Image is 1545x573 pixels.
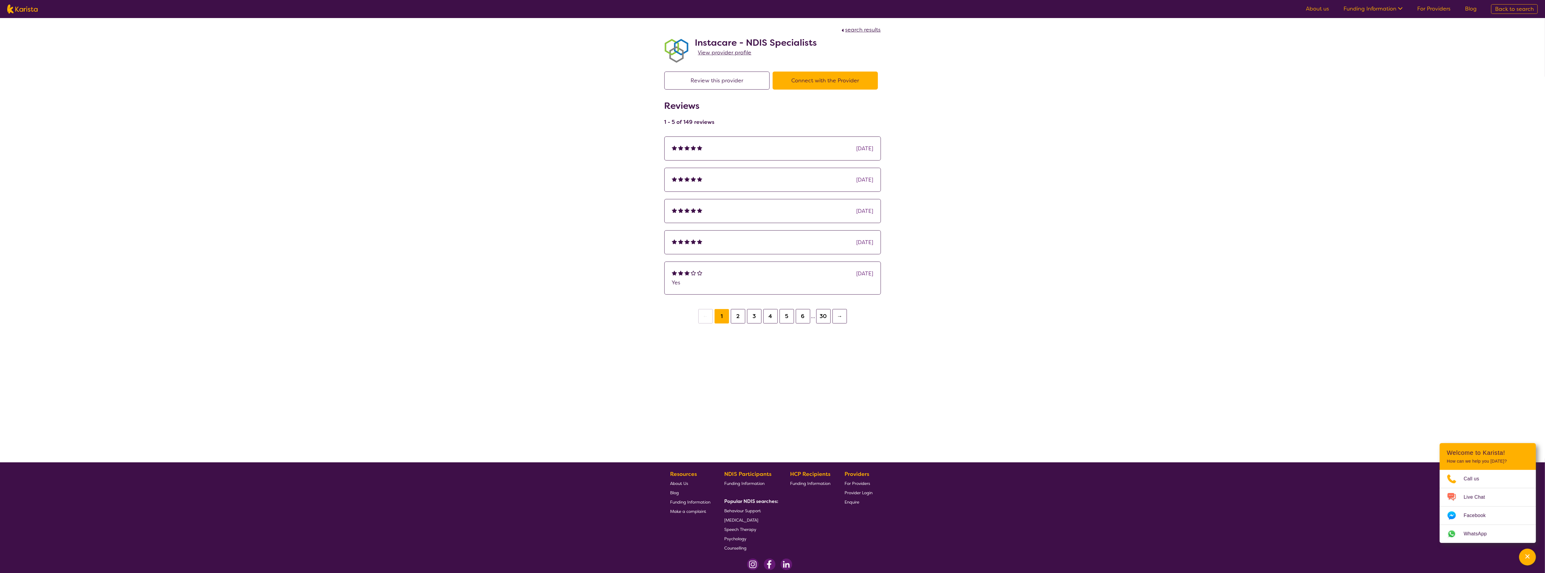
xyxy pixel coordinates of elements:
div: Channel Menu [1440,443,1536,543]
img: fullstar [678,145,683,150]
button: Connect with the Provider [773,72,878,90]
a: Psychology [725,534,776,543]
a: Funding Information [670,497,710,507]
a: search results [840,26,881,33]
img: fullstar [691,176,696,182]
a: Review this provider [664,77,773,84]
img: fullstar [672,176,677,182]
span: Speech Therapy [725,527,757,532]
span: Blog [670,490,679,495]
a: About Us [670,479,710,488]
a: Enquire [845,497,873,507]
img: fullstar [672,270,677,275]
span: Provider Login [845,490,873,495]
b: Providers [845,470,869,478]
a: Back to search [1491,4,1538,14]
div: [DATE] [857,175,873,184]
span: About Us [670,481,688,486]
div: [DATE] [857,207,873,216]
img: fullstar [685,208,690,213]
span: Behaviour Support [725,508,761,513]
img: fullstar [672,239,677,244]
p: Yes [672,278,873,287]
img: fullstar [678,176,683,182]
span: Facebook [1464,511,1493,520]
button: 2 [731,309,745,323]
img: fullstar [672,145,677,150]
img: fullstar [691,239,696,244]
b: HCP Recipients [790,470,830,478]
a: Counselling [725,543,776,553]
img: Facebook [764,559,776,570]
img: fullstar [691,145,696,150]
h2: Instacare - NDIS Specialists [695,37,817,48]
img: Instagram [747,559,759,570]
span: Call us [1464,474,1487,483]
img: obkhna0zu27zdd4ubuus.png [664,39,688,63]
img: emptystar [697,270,702,275]
button: Channel Menu [1519,549,1536,565]
img: fullstar [678,208,683,213]
span: For Providers [845,481,870,486]
div: [DATE] [857,269,873,278]
div: [DATE] [857,144,873,153]
a: [MEDICAL_DATA] [725,515,776,525]
span: search results [845,26,881,33]
a: Blog [1465,5,1477,12]
b: Popular NDIS searches: [725,498,779,504]
b: NDIS Participants [725,470,772,478]
img: fullstar [697,208,702,213]
a: For Providers [1417,5,1451,12]
button: → [833,309,847,323]
p: How can we help you [DATE]? [1447,459,1529,464]
button: 4 [763,309,778,323]
span: Live Chat [1464,493,1492,502]
img: fullstar [691,208,696,213]
img: fullstar [685,176,690,182]
img: fullstar [678,239,683,244]
a: Speech Therapy [725,525,776,534]
h2: Reviews [664,100,715,111]
button: 3 [747,309,762,323]
img: emptystar [691,270,696,275]
span: Enquire [845,499,859,505]
a: Connect with the Provider [773,77,881,84]
a: Funding Information [725,479,776,488]
button: 30 [816,309,831,323]
button: ← [698,309,713,323]
span: Back to search [1495,5,1534,13]
span: View provider profile [698,49,752,56]
span: Funding Information [670,499,710,505]
div: [DATE] [857,238,873,247]
img: Karista logo [7,5,38,14]
h4: 1 - 5 of 149 reviews [664,118,715,126]
button: 1 [715,309,729,323]
img: fullstar [685,270,690,275]
a: Make a complaint [670,507,710,516]
span: … [811,313,815,320]
img: fullstar [685,239,690,244]
span: WhatsApp [1464,529,1494,538]
span: Funding Information [790,481,830,486]
span: [MEDICAL_DATA] [725,517,759,523]
span: Psychology [725,536,747,541]
a: Blog [670,488,710,497]
img: fullstar [685,145,690,150]
a: Funding Information [790,479,830,488]
a: View provider profile [698,48,752,57]
img: LinkedIn [780,559,792,570]
h2: Welcome to Karista! [1447,449,1529,456]
a: Provider Login [845,488,873,497]
a: Funding Information [1343,5,1403,12]
ul: Choose channel [1440,470,1536,543]
span: Make a complaint [670,509,706,514]
button: Review this provider [664,72,770,90]
a: Behaviour Support [725,506,776,515]
button: 5 [780,309,794,323]
a: For Providers [845,479,873,488]
img: fullstar [697,239,702,244]
b: Resources [670,470,697,478]
a: About us [1306,5,1329,12]
img: fullstar [672,208,677,213]
img: fullstar [697,145,702,150]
